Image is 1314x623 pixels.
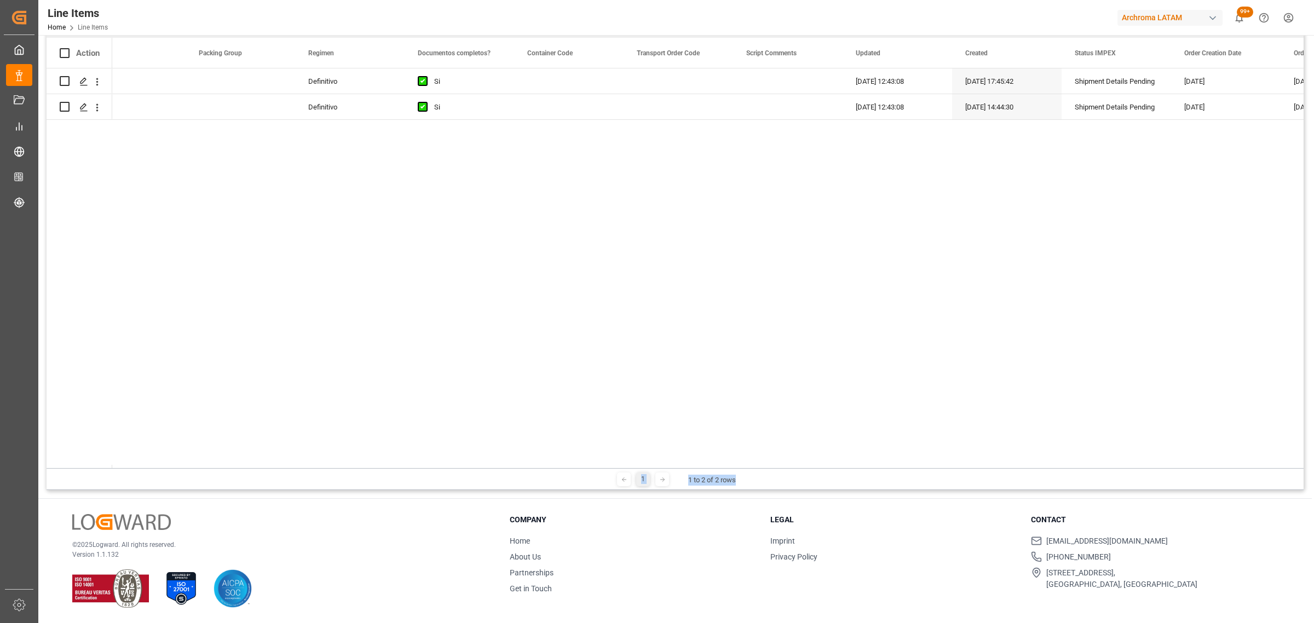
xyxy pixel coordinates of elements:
h3: Contact [1031,514,1278,526]
div: Definitivo [295,68,405,94]
span: Packing Group [199,49,242,57]
div: Archroma LATAM [1117,10,1223,26]
a: Home [48,24,66,31]
span: Container Code [527,49,573,57]
div: 1 to 2 of 2 rows [688,475,736,486]
button: show 100 new notifications [1227,5,1252,30]
div: [DATE] 12:43:08 [843,68,952,94]
a: About Us [510,552,541,561]
div: Line Items [48,5,108,21]
h3: Company [510,514,757,526]
div: [DATE] 17:45:42 [952,68,1062,94]
a: Partnerships [510,568,554,577]
div: Shipment Details Pending [1075,69,1158,94]
a: Home [510,537,530,545]
div: [DATE] 12:43:08 [843,94,952,119]
span: Updated [856,49,880,57]
button: Help Center [1252,5,1276,30]
span: [PHONE_NUMBER] [1046,551,1111,563]
span: Order Creation Date [1184,49,1241,57]
span: [STREET_ADDRESS], [GEOGRAPHIC_DATA], [GEOGRAPHIC_DATA] [1046,567,1197,590]
span: Created [965,49,988,57]
span: Script Comments [746,49,797,57]
div: [DATE] [1171,94,1281,119]
a: Get in Touch [510,584,552,593]
p: Version 1.1.132 [72,550,482,559]
span: 99+ [1237,7,1253,18]
a: Imprint [770,537,795,545]
button: Archroma LATAM [1117,7,1227,28]
div: Definitivo [295,94,405,119]
div: Press SPACE to select this row. [47,94,112,120]
h3: Legal [770,514,1017,526]
div: Si [434,95,501,120]
span: [EMAIL_ADDRESS][DOMAIN_NAME] [1046,535,1168,547]
div: [DATE] 14:44:30 [952,94,1062,119]
img: AICPA SOC [214,569,252,608]
div: Press SPACE to select this row. [47,68,112,94]
p: © 2025 Logward. All rights reserved. [72,540,482,550]
a: Privacy Policy [770,552,817,561]
div: [DATE] [1171,68,1281,94]
span: Transport Order Code [637,49,700,57]
span: Status IMPEX [1075,49,1116,57]
div: Action [76,48,100,58]
span: Documentos completos? [418,49,491,57]
span: Regimen [308,49,334,57]
img: Logward Logo [72,514,171,530]
div: Shipment Details Pending [1075,95,1158,120]
div: Si [434,69,501,94]
div: 1 [636,472,650,486]
img: ISO 9001 & ISO 14001 Certification [72,569,149,608]
img: ISO 27001 Certification [162,569,200,608]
